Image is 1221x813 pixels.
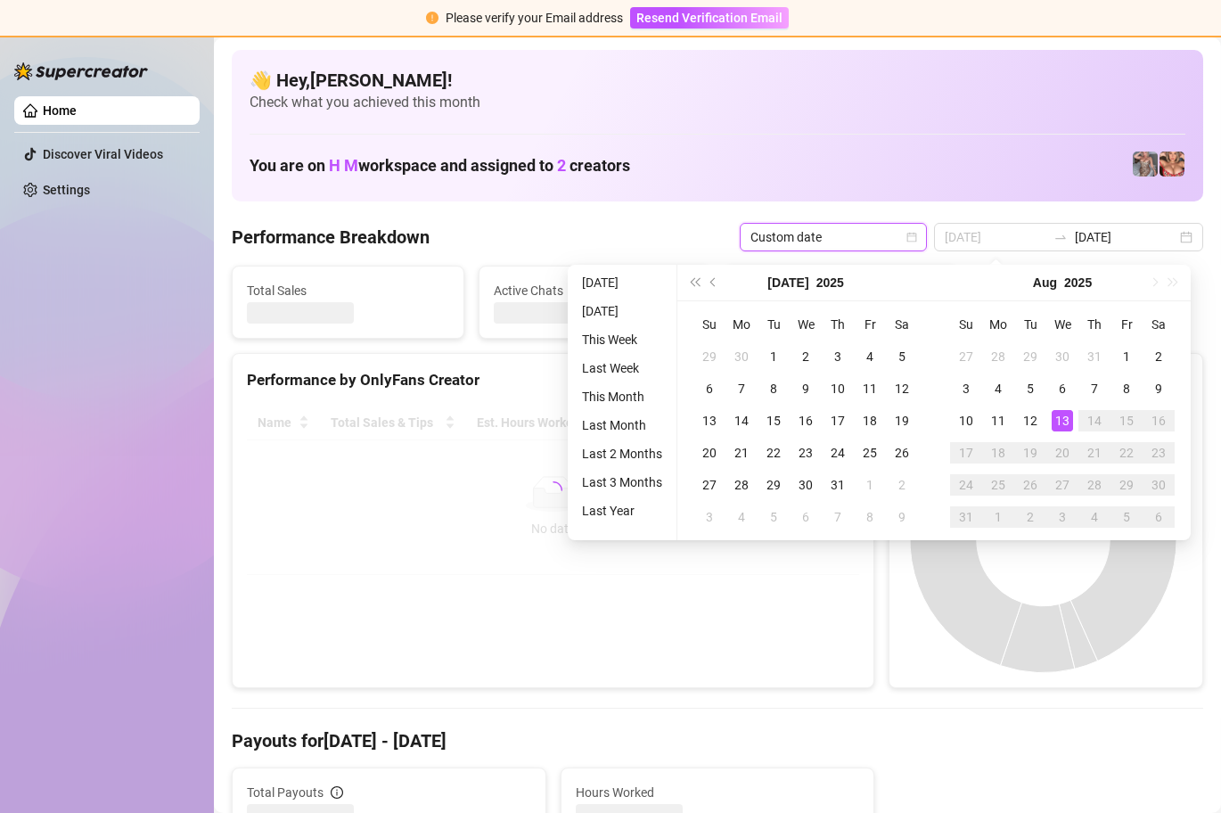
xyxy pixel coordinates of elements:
[1020,410,1041,431] div: 12
[886,501,918,533] td: 2025-08-09
[426,12,438,24] span: exclamation-circle
[1014,501,1046,533] td: 2025-09-02
[987,506,1009,528] div: 1
[14,62,148,80] img: logo-BBDzfeDw.svg
[1046,437,1078,469] td: 2025-08-20
[1084,346,1105,367] div: 31
[1116,442,1137,464] div: 22
[1084,506,1105,528] div: 4
[854,437,886,469] td: 2025-07-25
[886,373,918,405] td: 2025-07-12
[1084,474,1105,496] div: 28
[987,442,1009,464] div: 18
[886,469,918,501] td: 2025-08-02
[822,341,854,373] td: 2025-07-03
[1046,501,1078,533] td: 2025-09-03
[1046,341,1078,373] td: 2025-07-30
[575,472,669,493] li: Last 3 Months
[758,469,790,501] td: 2025-07-29
[982,437,1014,469] td: 2025-08-18
[1110,373,1143,405] td: 2025-08-08
[1116,474,1137,496] div: 29
[1078,501,1110,533] td: 2025-09-04
[1148,506,1169,528] div: 6
[1143,308,1175,341] th: Sa
[955,506,977,528] div: 31
[795,346,816,367] div: 2
[950,341,982,373] td: 2025-07-27
[1078,469,1110,501] td: 2025-08-28
[790,405,822,437] td: 2025-07-16
[950,501,982,533] td: 2025-08-31
[693,405,725,437] td: 2025-07-13
[950,469,982,501] td: 2025-08-24
[693,308,725,341] th: Su
[790,341,822,373] td: 2025-07-02
[886,437,918,469] td: 2025-07-26
[822,405,854,437] td: 2025-07-17
[1052,506,1073,528] div: 3
[247,281,449,300] span: Total Sales
[859,474,881,496] div: 1
[758,437,790,469] td: 2025-07-22
[816,265,844,300] button: Choose a year
[543,480,564,501] span: loading
[725,373,758,405] td: 2025-07-07
[575,500,669,521] li: Last Year
[725,437,758,469] td: 2025-07-21
[987,378,1009,399] div: 4
[763,346,784,367] div: 1
[725,308,758,341] th: Mo
[827,474,848,496] div: 31
[575,272,669,293] li: [DATE]
[827,346,848,367] div: 3
[684,265,704,300] button: Last year (Control + left)
[1143,373,1175,405] td: 2025-08-09
[1143,501,1175,533] td: 2025-09-06
[1084,378,1105,399] div: 7
[758,308,790,341] th: Tu
[575,357,669,379] li: Last Week
[630,7,789,29] button: Resend Verification Email
[750,224,916,250] span: Custom date
[1052,346,1073,367] div: 30
[43,103,77,118] a: Home
[891,442,913,464] div: 26
[1053,230,1068,244] span: swap-right
[955,346,977,367] div: 27
[886,308,918,341] th: Sa
[699,378,720,399] div: 6
[494,281,696,300] span: Active Chats
[822,373,854,405] td: 2025-07-10
[891,378,913,399] div: 12
[1148,410,1169,431] div: 16
[1084,410,1105,431] div: 14
[854,501,886,533] td: 2025-08-08
[731,474,752,496] div: 28
[955,442,977,464] div: 17
[699,506,720,528] div: 3
[575,300,669,322] li: [DATE]
[891,410,913,431] div: 19
[854,341,886,373] td: 2025-07-04
[859,506,881,528] div: 8
[250,93,1185,112] span: Check what you achieved this month
[886,341,918,373] td: 2025-07-05
[827,442,848,464] div: 24
[1014,405,1046,437] td: 2025-08-12
[790,373,822,405] td: 2025-07-09
[1052,378,1073,399] div: 6
[1148,474,1169,496] div: 30
[725,501,758,533] td: 2025-08-04
[955,378,977,399] div: 3
[1052,474,1073,496] div: 27
[699,442,720,464] div: 20
[1064,265,1092,300] button: Choose a year
[1078,437,1110,469] td: 2025-08-21
[575,443,669,464] li: Last 2 Months
[43,183,90,197] a: Settings
[891,506,913,528] div: 9
[731,442,752,464] div: 21
[950,373,982,405] td: 2025-08-03
[731,506,752,528] div: 4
